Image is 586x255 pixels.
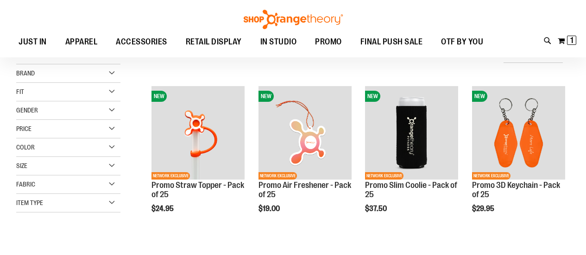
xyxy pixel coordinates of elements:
span: NETWORK EXCLUSIVE [258,172,297,180]
span: NETWORK EXCLUSIVE [151,172,190,180]
a: APPAREL [56,31,107,53]
span: NEW [151,91,167,102]
span: APPAREL [65,31,98,52]
a: Promo Straw Topper - Pack of 25NEWNETWORK EXCLUSIVE [151,86,245,180]
span: $24.95 [151,205,175,213]
a: JUST IN [9,31,56,53]
a: Promo Air Freshener - Pack of 25NEWNETWORK EXCLUSIVE [258,86,352,180]
span: OTF BY YOU [441,31,483,52]
span: NETWORK EXCLUSIVE [365,172,403,180]
span: PROMO [315,31,342,52]
a: Promo Air Freshener - Pack of 25 [258,180,351,199]
span: RETAIL DISPLAY [186,31,242,52]
span: NETWORK EXCLUSIVE [472,172,510,180]
div: product [254,81,356,236]
span: Item Type [16,199,43,206]
img: Promo Straw Topper - Pack of 25 [151,86,245,179]
span: $19.00 [258,205,281,213]
span: Gender [16,106,38,114]
span: Size [16,162,27,169]
span: IN STUDIO [260,31,297,52]
span: 1 [570,36,573,45]
span: NEW [258,91,274,102]
span: Price [16,125,32,132]
span: ACCESSORIES [116,31,167,52]
span: FINAL PUSH SALE [360,31,423,52]
span: Fit [16,88,24,95]
a: Promo 3D Keychain - Pack of 25 [472,180,560,199]
div: product [147,81,249,236]
a: Promo Slim Coolie - Pack of 25 [365,180,457,199]
span: $29.95 [472,205,496,213]
a: FINAL PUSH SALE [351,31,432,53]
a: Promo Straw Topper - Pack of 25 [151,180,244,199]
span: NEW [472,91,487,102]
a: Promo 3D Keychain - Pack of 25NEWNETWORK EXCLUSIVE [472,86,565,180]
a: ACCESSORIES [107,31,176,53]
div: product [360,81,463,236]
a: IN STUDIO [251,31,306,53]
a: Promo Slim Coolie - Pack of 25NEWNETWORK EXCLUSIVE [365,86,458,180]
a: RETAIL DISPLAY [176,31,251,53]
span: Fabric [16,180,35,188]
span: NEW [365,91,380,102]
span: JUST IN [19,31,47,52]
a: OTF BY YOU [432,31,492,53]
img: Promo Slim Coolie - Pack of 25 [365,86,458,179]
div: product [467,81,570,236]
span: Color [16,143,35,151]
a: PROMO [306,31,351,52]
img: Promo 3D Keychain - Pack of 25 [472,86,565,179]
span: Brand [16,69,35,77]
img: Promo Air Freshener - Pack of 25 [258,86,352,179]
span: $37.50 [365,205,388,213]
img: Shop Orangetheory [242,10,344,29]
